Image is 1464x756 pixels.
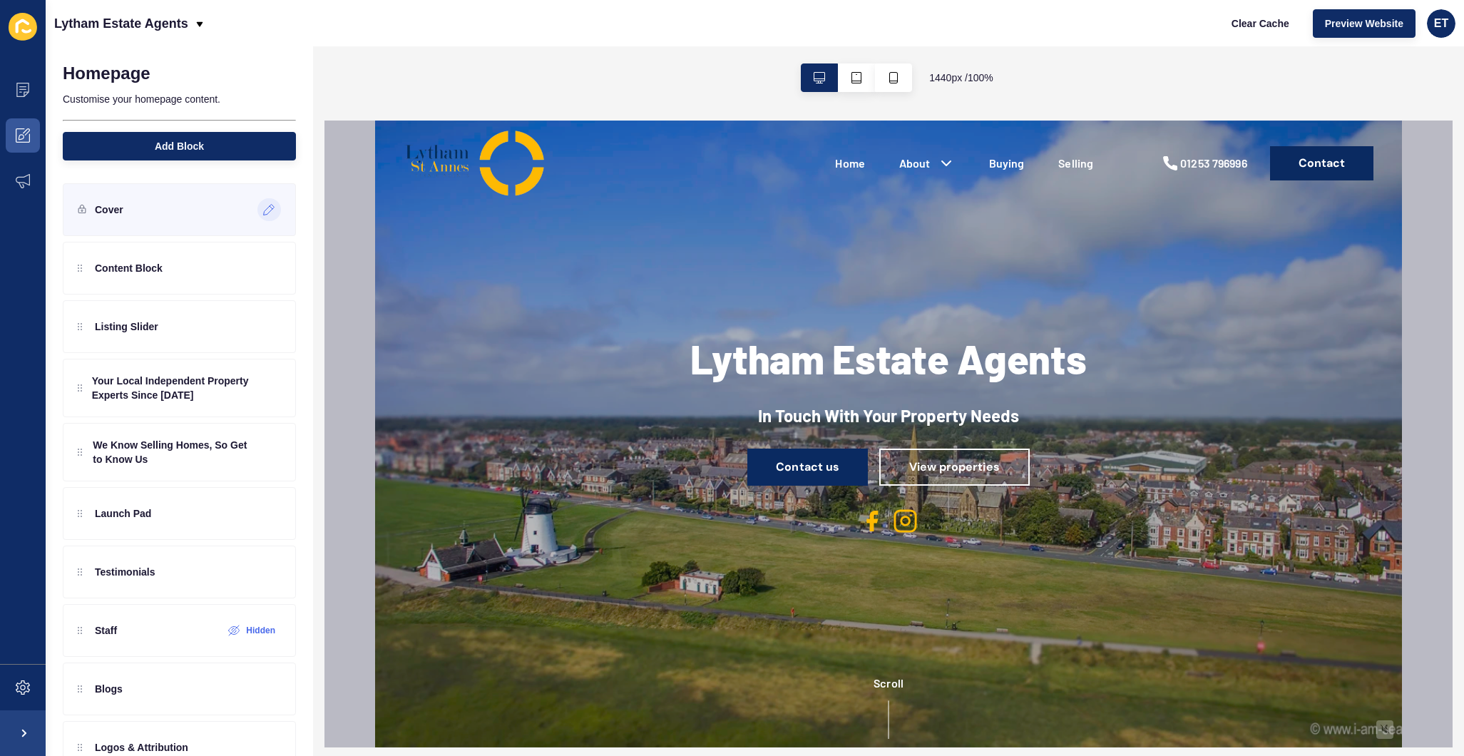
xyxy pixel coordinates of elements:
p: Logos & Attribution [95,740,188,755]
h1: Homepage [63,63,150,83]
label: Hidden [246,625,275,636]
p: Staff [95,623,117,638]
button: Preview Website [1313,9,1416,38]
p: Cover [95,203,123,217]
span: ET [1434,16,1448,31]
div: 01253 796996 [805,34,872,51]
div: Scroll [6,554,1021,618]
img: Company logo [29,7,171,78]
span: Add Block [155,139,204,153]
a: Contact us [372,328,493,365]
p: We Know Selling Homes, So Get to Know Us [93,438,258,466]
span: Preview Website [1325,16,1403,31]
a: View properties [504,328,655,365]
a: Buying [614,34,650,51]
h2: In Touch With Your Property Needs [383,285,644,305]
p: Customise your homepage content. [63,83,296,115]
a: Home [460,34,490,51]
p: Blogs [95,682,123,696]
a: About [524,34,556,51]
span: 1440 px / 100 % [929,71,993,85]
button: Clear Cache [1219,9,1301,38]
span: Clear Cache [1232,16,1289,31]
p: Testimonials [95,565,155,579]
h1: Lytham Estate Agents [315,214,712,262]
a: 01253 796996 [787,34,872,51]
p: Launch Pad [95,506,151,521]
p: Listing Slider [95,320,158,334]
p: Content Block [95,261,163,275]
button: Add Block [63,132,296,160]
a: Contact [895,26,998,60]
p: Your Local Independent Property Experts Since [DATE] [92,374,258,402]
p: Lytham Estate Agents [54,6,188,41]
a: Selling [683,34,718,51]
